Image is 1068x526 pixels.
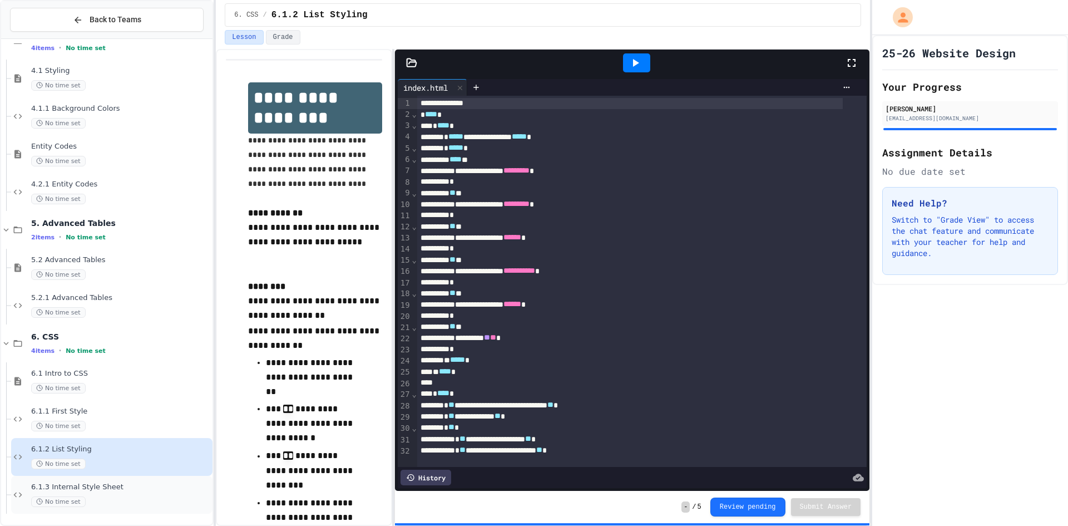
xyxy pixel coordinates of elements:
div: 31 [398,435,412,446]
button: Grade [266,30,300,45]
span: Fold line [412,121,417,130]
div: 21 [398,322,412,333]
div: [PERSON_NAME] [886,104,1055,114]
span: • [59,346,61,355]
span: Back to Teams [90,14,141,26]
div: 13 [398,233,412,244]
span: Fold line [412,390,417,399]
div: 16 [398,266,412,277]
div: 25 [398,367,412,378]
div: index.html [398,79,467,96]
div: 22 [398,333,412,345]
span: No time set [31,118,86,129]
div: My Account [881,4,916,30]
div: 18 [398,288,412,299]
span: - [681,502,690,513]
div: 10 [398,199,412,210]
div: 3 [398,120,412,131]
button: Lesson [225,30,263,45]
span: No time set [31,421,86,431]
span: No time set [31,383,86,394]
span: No time set [31,459,86,469]
span: 4.1 Styling [31,66,210,76]
span: No time set [31,80,86,91]
h3: Need Help? [892,196,1049,210]
span: 6.1.3 Internal Style Sheet [31,483,210,492]
div: 17 [398,278,412,289]
span: 6.1.2 List Styling [31,445,210,454]
div: 30 [398,423,412,434]
div: 20 [398,311,412,322]
span: / [263,11,267,19]
span: 4.1.1 Background Colors [31,104,210,114]
span: Fold line [412,110,417,119]
div: [EMAIL_ADDRESS][DOMAIN_NAME] [886,114,1055,122]
div: 8 [398,177,412,188]
span: No time set [31,156,86,166]
div: 26 [398,378,412,390]
span: Fold line [412,289,417,298]
span: No time set [31,194,86,204]
div: History [400,470,451,485]
div: 24 [398,356,412,367]
span: 6.1.2 List Styling [271,8,368,22]
button: Submit Answer [791,498,861,516]
span: No time set [66,347,106,355]
span: No time set [66,45,106,52]
span: Fold line [412,189,417,198]
div: 23 [398,345,412,356]
span: 5 [698,503,701,512]
div: 4 [398,131,412,142]
div: 5 [398,143,412,154]
div: 32 [398,446,412,457]
span: Fold line [412,424,417,432]
span: Entity Codes [31,142,210,151]
span: No time set [31,496,86,507]
span: 5.2 Advanced Tables [31,255,210,265]
h2: Assignment Details [882,145,1058,160]
span: 6.1 Intro to CSS [31,369,210,378]
div: 11 [398,210,412,222]
div: 2 [398,109,412,120]
div: 27 [398,389,412,400]
div: 7 [398,165,412,176]
span: 6. CSS [31,332,210,342]
h1: 25-26 Website Design [882,45,1016,61]
button: Back to Teams [10,8,204,32]
span: 4 items [31,347,55,355]
div: No due date set [882,165,1058,178]
span: • [59,43,61,52]
span: 5.2.1 Advanced Tables [31,293,210,303]
span: No time set [31,307,86,318]
span: 6.1.1 First Style [31,407,210,416]
span: 5. Advanced Tables [31,218,210,228]
span: Fold line [412,255,417,264]
span: 4 items [31,45,55,52]
span: Fold line [412,222,417,231]
div: 29 [398,412,412,423]
div: 6 [398,154,412,165]
span: No time set [66,234,106,241]
span: 6. CSS [234,11,258,19]
div: 19 [398,300,412,311]
div: 14 [398,244,412,255]
div: 15 [398,255,412,266]
button: Review pending [710,498,785,517]
span: / [692,503,696,512]
span: Fold line [412,155,417,164]
div: 12 [398,222,412,233]
div: 9 [398,188,412,199]
p: Switch to "Grade View" to access the chat feature and communicate with your teacher for help and ... [892,214,1049,259]
span: • [59,233,61,242]
h2: Your Progress [882,79,1058,95]
span: No time set [31,269,86,280]
div: 28 [398,401,412,412]
span: Fold line [412,323,417,332]
span: Fold line [412,144,417,153]
span: 2 items [31,234,55,241]
div: 1 [398,98,412,109]
div: index.html [398,82,453,94]
span: Submit Answer [800,503,852,512]
span: 4.2.1 Entity Codes [31,180,210,189]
